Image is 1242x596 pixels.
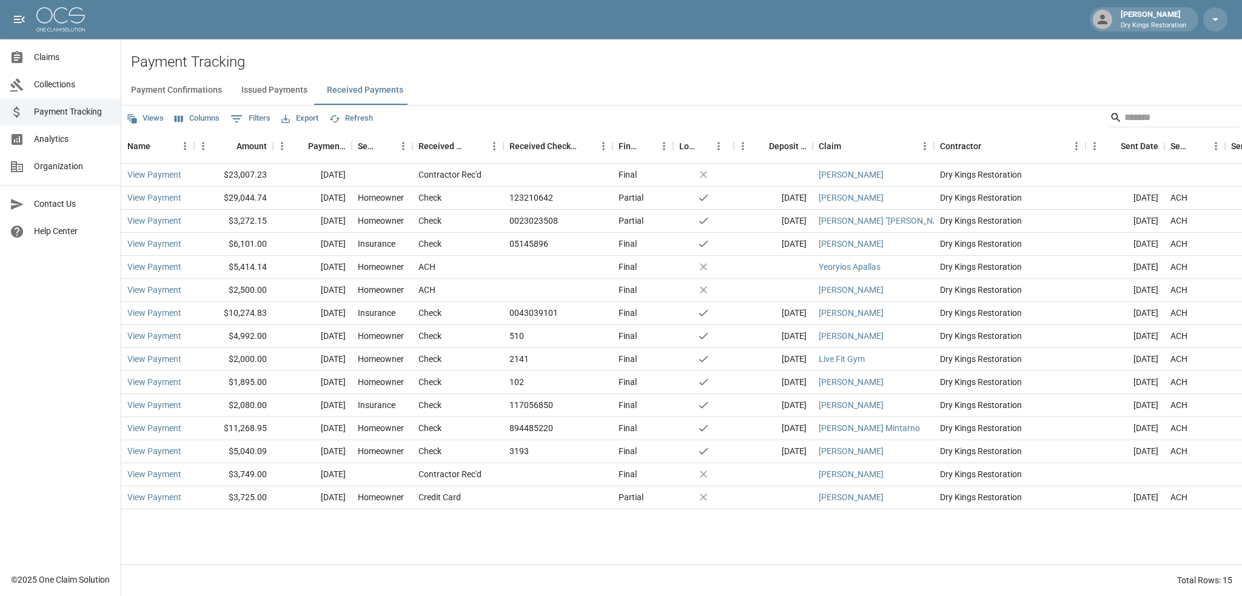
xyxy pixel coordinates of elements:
a: View Payment [127,261,181,273]
div: Final [619,399,637,411]
div: Dry Kings Restoration [934,325,1086,348]
div: ACH [1170,353,1187,365]
div: [DATE] [1086,325,1164,348]
div: ACH [1170,261,1187,273]
div: Final/Partial [613,129,673,163]
button: Sort [377,138,394,155]
div: $23,007.23 [194,164,273,187]
a: View Payment [127,399,181,411]
div: Total Rows: 15 [1177,574,1232,586]
div: Homeowner [358,192,404,204]
div: Check [418,238,441,250]
button: Payment Confirmations [121,76,232,105]
div: [PERSON_NAME] [1116,8,1191,30]
a: [PERSON_NAME] [819,399,884,411]
div: [DATE] [734,371,813,394]
a: [PERSON_NAME] [819,376,884,388]
div: [DATE] [273,210,352,233]
div: Dry Kings Restoration [934,463,1086,486]
div: Partial [619,491,643,503]
div: [DATE] [273,394,352,417]
div: Final [619,261,637,273]
div: $1,895.00 [194,371,273,394]
a: [PERSON_NAME] [819,238,884,250]
div: [DATE] [1086,486,1164,509]
button: Issued Payments [232,76,317,105]
div: 05145896 [509,238,548,250]
a: [PERSON_NAME] [819,468,884,480]
div: $2,080.00 [194,394,273,417]
a: View Payment [127,215,181,227]
div: Claim [819,129,841,163]
a: Yeoryios Apallas [819,261,881,273]
a: View Payment [127,284,181,296]
div: Credit Card [418,491,461,503]
span: Help Center [34,225,111,238]
div: Check [418,399,441,411]
a: [PERSON_NAME] [819,445,884,457]
div: Sent Date [1121,129,1158,163]
div: [DATE] [273,417,352,440]
div: Dry Kings Restoration [934,233,1086,256]
div: [DATE] [1086,440,1164,463]
a: View Payment [127,376,181,388]
a: [PERSON_NAME] Mintarno [819,422,920,434]
div: ACH [418,284,435,296]
div: Homeowner [358,491,404,503]
div: Check [418,215,441,227]
span: Claims [34,51,111,64]
button: Sort [752,138,769,155]
div: Contractor [940,129,981,163]
div: © 2025 One Claim Solution [11,574,110,586]
div: ACH [1170,238,1187,250]
div: $11,268.95 [194,417,273,440]
div: [DATE] [273,325,352,348]
div: Check [418,330,441,342]
a: View Payment [127,468,181,480]
div: [DATE] [1086,348,1164,371]
div: Final [619,353,637,365]
div: Final [619,169,637,181]
div: [DATE] [273,486,352,509]
button: Sort [220,138,237,155]
div: Homeowner [358,376,404,388]
button: Menu [916,137,934,155]
span: Contact Us [34,198,111,210]
div: Name [121,129,194,163]
div: Homeowner [358,284,404,296]
div: Dry Kings Restoration [934,187,1086,210]
div: $3,272.15 [194,210,273,233]
button: open drawer [7,7,32,32]
div: Homeowner [358,422,404,434]
div: Dry Kings Restoration [934,440,1086,463]
div: [DATE] [273,302,352,325]
div: Contractor [934,129,1086,163]
a: View Payment [127,169,181,181]
div: Name [127,129,150,163]
div: ACH [1170,192,1187,204]
div: [DATE] [273,164,352,187]
div: Homeowner [358,353,404,365]
div: Check [418,422,441,434]
div: $5,414.14 [194,256,273,279]
div: Dry Kings Restoration [934,394,1086,417]
div: Homeowner [358,445,404,457]
div: Final/Partial [619,129,638,163]
a: Live Fit Gym [819,353,865,365]
button: Menu [594,137,613,155]
div: Deposit Date [769,129,807,163]
div: [DATE] [273,371,352,394]
div: Partial [619,192,643,204]
div: [DATE] [1086,256,1164,279]
button: Menu [1067,137,1086,155]
div: ACH [1170,422,1187,434]
div: Dry Kings Restoration [934,348,1086,371]
button: Sort [841,138,858,155]
div: Homeowner [358,330,404,342]
button: Menu [394,137,412,155]
div: Dry Kings Restoration [934,371,1086,394]
div: [DATE] [734,440,813,463]
button: Views [124,109,167,128]
div: $10,274.83 [194,302,273,325]
div: ACH [1170,376,1187,388]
